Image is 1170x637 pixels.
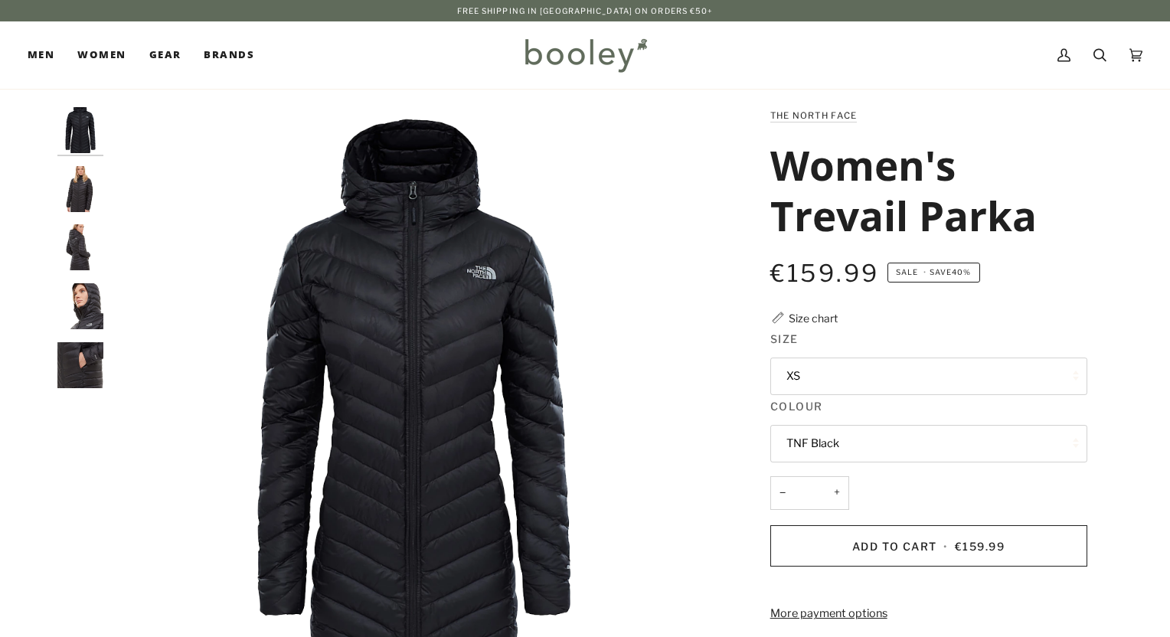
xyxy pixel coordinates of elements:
button: + [825,476,849,511]
a: Men [28,21,66,89]
span: Women [77,47,126,63]
button: XS [770,358,1087,395]
span: Men [28,47,54,63]
img: Women's Trevail Parka [57,342,103,388]
span: Add to Cart [852,540,937,553]
span: Save [887,263,980,283]
span: Size [770,331,799,347]
input: Quantity [770,476,849,511]
div: Size chart [789,310,838,326]
span: • [940,540,951,553]
a: Brands [192,21,266,89]
button: − [770,476,795,511]
button: Add to Cart • €159.99 [770,525,1087,567]
p: Free Shipping in [GEOGRAPHIC_DATA] on Orders €50+ [457,5,714,17]
img: Booley [518,33,652,77]
span: 40% [952,268,971,276]
a: More payment options [770,606,1087,622]
img: Women's Trevail Parka [57,224,103,270]
span: €159.99 [770,259,880,288]
a: Women [66,21,137,89]
span: Colour [770,398,823,414]
img: Women's Trevail Parka [57,283,103,329]
span: Gear [149,47,181,63]
h1: Women's Trevail Parka [770,139,1076,240]
span: Sale [896,268,918,276]
span: Brands [204,47,254,63]
a: The North Face [770,110,858,121]
span: €159.99 [955,540,1005,553]
button: TNF Black [770,425,1087,462]
img: Women's Trevail Parka [57,166,103,212]
img: Women's Trevail Parka TNF Black - Booley Galway [57,107,103,153]
em: • [920,268,930,276]
a: Gear [138,21,193,89]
